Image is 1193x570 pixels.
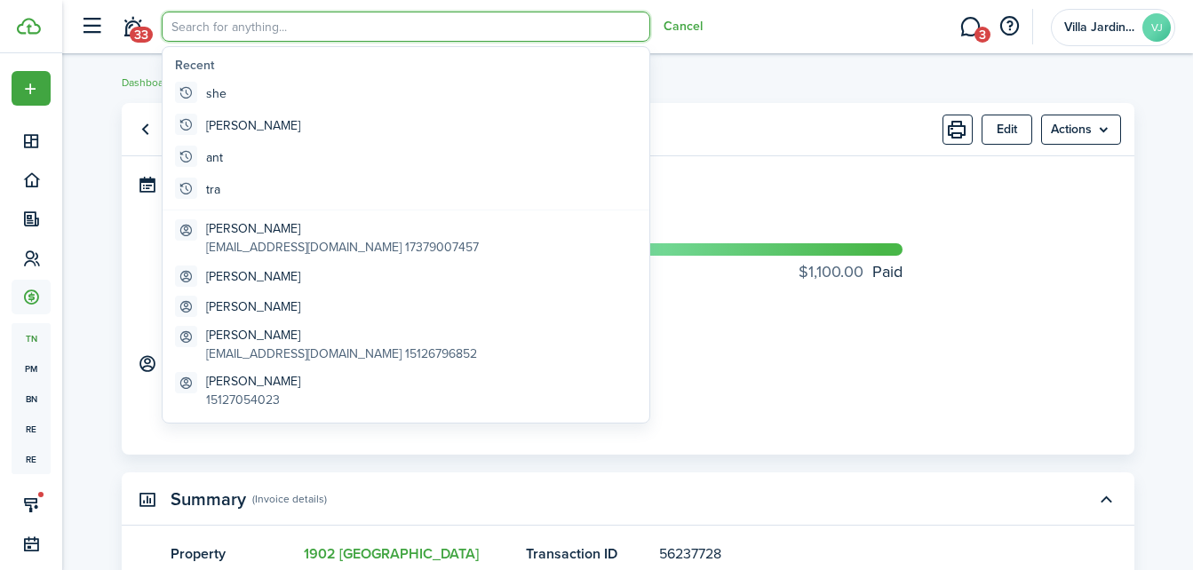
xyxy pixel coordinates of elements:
[1041,115,1121,145] menu-btn: Actions
[1041,115,1121,145] button: Open menu
[168,173,644,205] global-search-item: tra
[206,238,479,257] global-search-item-description: [EMAIL_ADDRESS][DOMAIN_NAME] 17379007457
[1091,484,1121,514] button: Toggle accordion
[162,12,650,42] input: Search for anything...
[171,489,246,510] panel-main-title: Summary
[168,77,644,109] global-search-item: she
[974,27,990,43] span: 3
[206,180,220,199] global-search-item-title: tra
[17,18,41,35] img: TenantCloud
[12,353,51,384] a: pm
[12,323,51,353] a: tn
[206,326,477,344] global-search-item-title: [PERSON_NAME]
[1142,13,1171,42] avatar-text: VJ
[131,115,161,145] a: Go back
[168,141,644,173] global-search-item: ant
[206,219,479,238] global-search-item-title: [PERSON_NAME]
[659,543,1032,565] panel-main-description: 56237728
[526,543,650,565] panel-main-title: Transaction ID
[206,84,227,103] global-search-item-title: she
[664,20,703,34] button: Cancel
[953,4,987,50] a: Messaging
[982,115,1032,145] button: Edit
[168,109,644,141] global-search-item: [PERSON_NAME]
[206,344,477,363] global-search-item-description: [EMAIL_ADDRESS][DOMAIN_NAME] 15126796852
[115,4,149,50] a: Notifications
[12,414,51,444] a: re
[252,491,327,507] panel-main-subtitle: (Invoice details)
[799,260,863,284] progress-caption-label-value: $1,100.00
[175,56,644,75] global-search-list-title: Recent
[122,75,173,91] a: Dashboard
[206,297,300,316] global-search-item-title: [PERSON_NAME]
[799,260,903,284] progress-caption-label: Paid
[206,267,300,286] global-search-item-title: [PERSON_NAME]
[12,384,51,414] a: bn
[1064,21,1135,34] span: Villa Jardines
[942,115,973,145] button: Print
[12,444,51,474] a: re
[994,12,1024,42] button: Open resource center
[12,71,51,106] button: Open menu
[206,116,300,135] global-search-item-title: [PERSON_NAME]
[206,391,300,409] global-search-item-description: 15127054023
[206,372,300,391] global-search-item-title: [PERSON_NAME]
[130,27,153,43] span: 33
[75,10,108,44] button: Open sidebar
[206,148,223,167] global-search-item-title: ant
